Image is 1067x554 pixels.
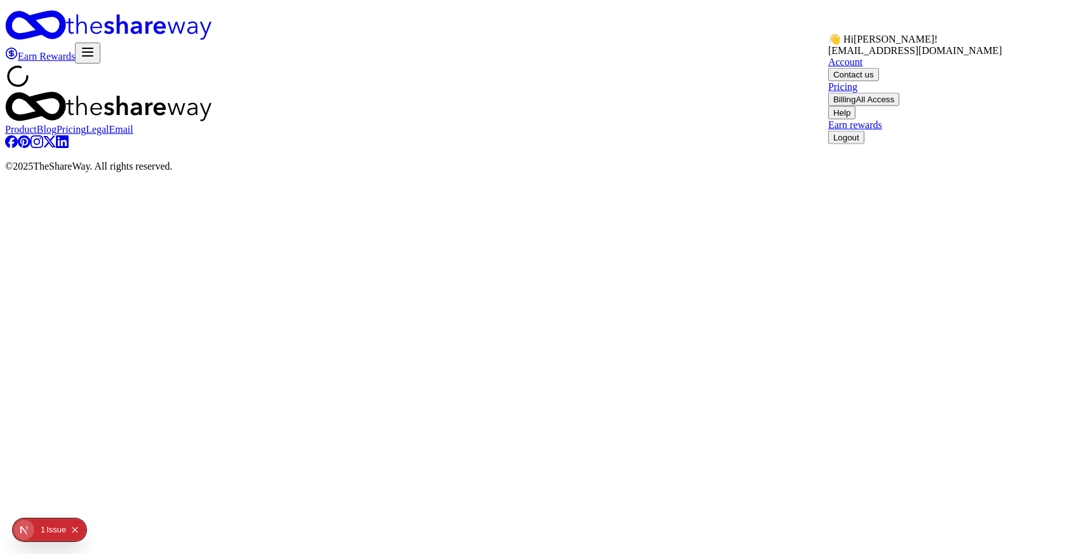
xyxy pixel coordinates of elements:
[37,124,57,135] a: Blog
[5,124,1062,135] nav: quick links
[828,81,857,92] a: Pricing
[828,131,864,144] button: Logout
[856,95,894,104] span: All Access
[109,124,133,135] a: Email
[828,33,1002,45] div: 👋 Hi [PERSON_NAME]!
[828,57,862,67] a: Account
[828,45,1002,57] div: [EMAIL_ADDRESS][DOMAIN_NAME]
[828,119,882,130] a: Earn rewards
[5,124,37,135] a: Product
[57,124,86,135] a: Pricing
[833,95,894,104] span: Billing
[828,93,899,106] button: BillingAll Access
[5,161,1062,172] p: © 2025 TheShareWay. All rights reserved.
[828,68,879,81] button: Contact us
[5,10,1062,43] a: Home
[86,124,109,135] a: Legal
[5,51,75,62] a: Earn Rewards
[828,106,856,119] button: Help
